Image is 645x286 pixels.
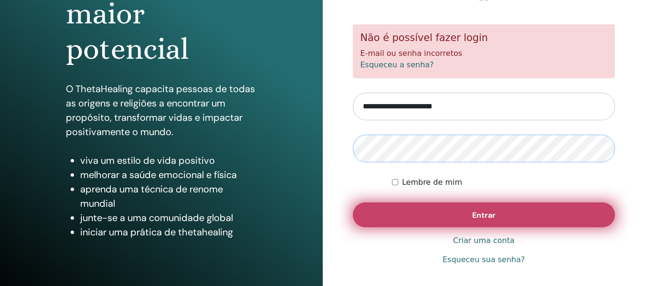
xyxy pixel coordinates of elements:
font: Lembre de mim [402,178,462,187]
a: Esqueceu a senha? [360,60,434,69]
div: Mantenha-me autenticado indefinidamente ou até que eu faça logout manualmente [392,177,615,188]
button: Entrar [353,202,615,227]
font: Entrar [472,210,496,220]
font: Não é possível fazer login [360,32,488,43]
font: Esqueceu sua senha? [443,255,525,264]
font: viva um estilo de vida positivo [80,154,215,167]
font: E-mail ou senha incorretos [360,49,463,58]
font: aprenda uma técnica de renome mundial [80,183,223,210]
font: melhorar a saúde emocional e física [80,169,237,181]
a: Esqueceu sua senha? [443,254,525,265]
font: O ThetaHealing capacita pessoas de todas as origens e religiões a encontrar um propósito, transfo... [66,83,255,138]
a: Criar uma conta [453,235,515,246]
font: iniciar uma prática de thetahealing [80,226,233,238]
font: Criar uma conta [453,236,515,245]
font: junte-se a uma comunidade global [80,212,233,224]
